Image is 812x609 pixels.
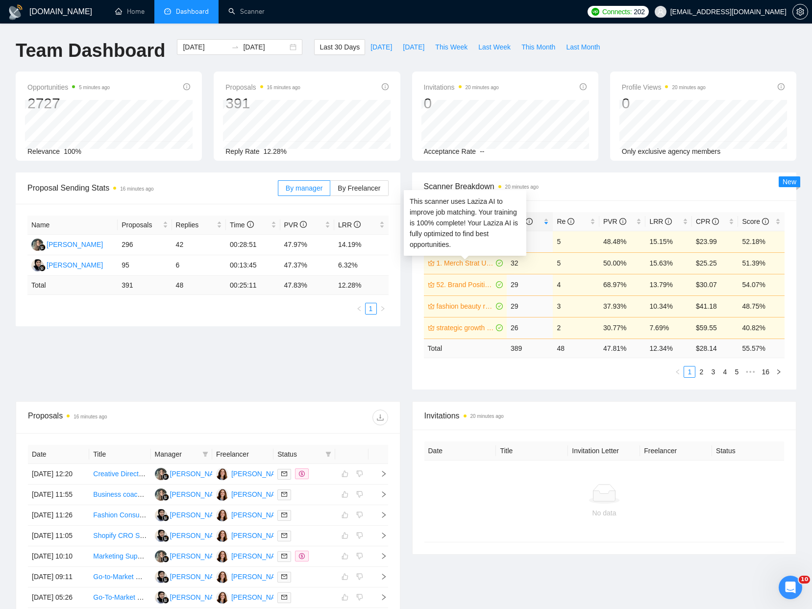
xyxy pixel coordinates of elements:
[712,441,784,461] th: Status
[738,231,785,252] td: 52.18%
[507,317,553,339] td: 26
[708,366,718,377] a: 3
[27,94,110,113] div: 2727
[356,306,362,312] span: left
[231,510,288,520] div: [PERSON_NAME]
[382,83,389,90] span: info-circle
[599,252,646,274] td: 50.00%
[93,511,271,519] a: Fashion Consultant for Sourcing High-Quality RTW Pieces
[231,489,288,500] div: [PERSON_NAME]
[155,593,226,601] a: IH[PERSON_NAME]
[731,366,742,377] a: 5
[64,147,81,155] span: 100%
[280,276,334,295] td: 47.83 %
[684,366,695,378] li: 1
[216,550,228,562] img: JM
[31,259,44,271] img: IH
[424,94,499,113] div: 0
[334,255,389,276] td: 6.32%
[521,42,555,52] span: This Month
[280,255,334,276] td: 47.37%
[264,147,287,155] span: 12.28%
[372,470,387,477] span: right
[155,552,226,560] a: LK[PERSON_NAME]
[202,451,208,457] span: filter
[28,546,89,567] td: [DATE] 10:10
[372,512,387,518] span: right
[672,85,705,90] time: 20 minutes ago
[28,485,89,505] td: [DATE] 11:55
[183,42,227,52] input: Start date
[231,592,288,603] div: [PERSON_NAME]
[231,571,288,582] div: [PERSON_NAME]
[365,39,397,55] button: [DATE]
[567,218,574,225] span: info-circle
[496,441,568,461] th: Title
[466,85,499,90] time: 20 minutes ago
[377,303,389,315] li: Next Page
[325,451,331,457] span: filter
[566,42,600,52] span: Last Month
[424,339,507,358] td: Total
[216,552,288,560] a: JM[PERSON_NAME]
[672,366,684,378] li: Previous Page
[372,410,388,425] button: download
[93,552,209,560] a: Marketing Support for Product Launch
[176,7,209,16] span: Dashboard
[424,147,476,155] span: Acceptance Rate
[553,231,599,252] td: 5
[338,184,380,192] span: By Freelancer
[299,471,305,477] span: dollar
[692,317,738,339] td: $59.55
[39,244,46,251] img: gigradar-bm.png
[778,83,785,90] span: info-circle
[424,180,785,193] span: Scanner Breakdown
[27,216,118,235] th: Name
[719,366,731,378] li: 4
[89,505,150,526] td: Fashion Consultant for Sourcing High-Quality RTW Pieces
[354,221,361,228] span: info-circle
[773,366,785,378] button: right
[216,593,288,601] a: JM[PERSON_NAME]
[155,572,226,580] a: IH[PERSON_NAME]
[640,441,712,461] th: Freelancer
[496,260,503,267] span: check-circle
[8,4,24,20] img: logo
[353,303,365,315] button: left
[507,252,553,274] td: 32
[783,178,796,186] span: New
[243,42,288,52] input: End date
[172,216,226,235] th: Replies
[370,42,392,52] span: [DATE]
[480,147,484,155] span: --
[47,260,103,270] div: [PERSON_NAME]
[212,445,273,464] th: Freelancer
[216,469,288,477] a: JM[PERSON_NAME]
[424,410,785,422] span: Invitations
[216,531,288,539] a: JM[PERSON_NAME]
[779,576,802,599] iframe: Intercom live chat
[226,276,280,295] td: 00:25:11
[496,324,503,331] span: check-circle
[634,6,644,17] span: 202
[738,339,785,358] td: 55.57 %
[28,464,89,485] td: [DATE] 12:20
[742,366,758,378] li: Next 5 Pages
[372,553,387,560] span: right
[225,94,300,113] div: 391
[645,274,692,295] td: 13.79%
[170,551,226,561] div: [PERSON_NAME]
[645,231,692,252] td: 15.15%
[155,530,167,542] img: IH
[155,490,226,498] a: LK[PERSON_NAME]
[118,235,172,255] td: 296
[79,85,110,90] time: 5 minutes ago
[762,218,769,225] span: info-circle
[216,490,288,498] a: JM[PERSON_NAME]
[692,252,738,274] td: $25.25
[776,369,782,375] span: right
[31,239,44,251] img: LK
[281,491,287,497] span: mail
[430,39,473,55] button: This Week
[372,491,387,498] span: right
